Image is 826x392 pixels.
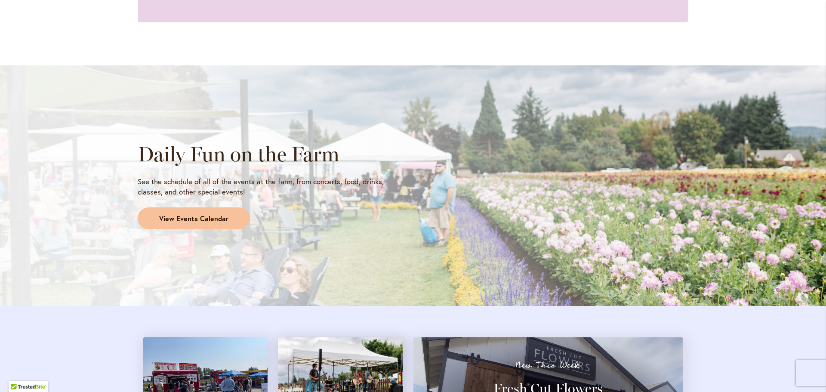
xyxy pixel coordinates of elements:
p: See the schedule of all of the events at the farm, from concerts, food, drinks, classes, and othe... [138,176,405,197]
h2: Daily Fun on the Farm [138,142,405,166]
span: View Events Calendar [159,214,228,224]
a: View Events Calendar [138,207,250,230]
